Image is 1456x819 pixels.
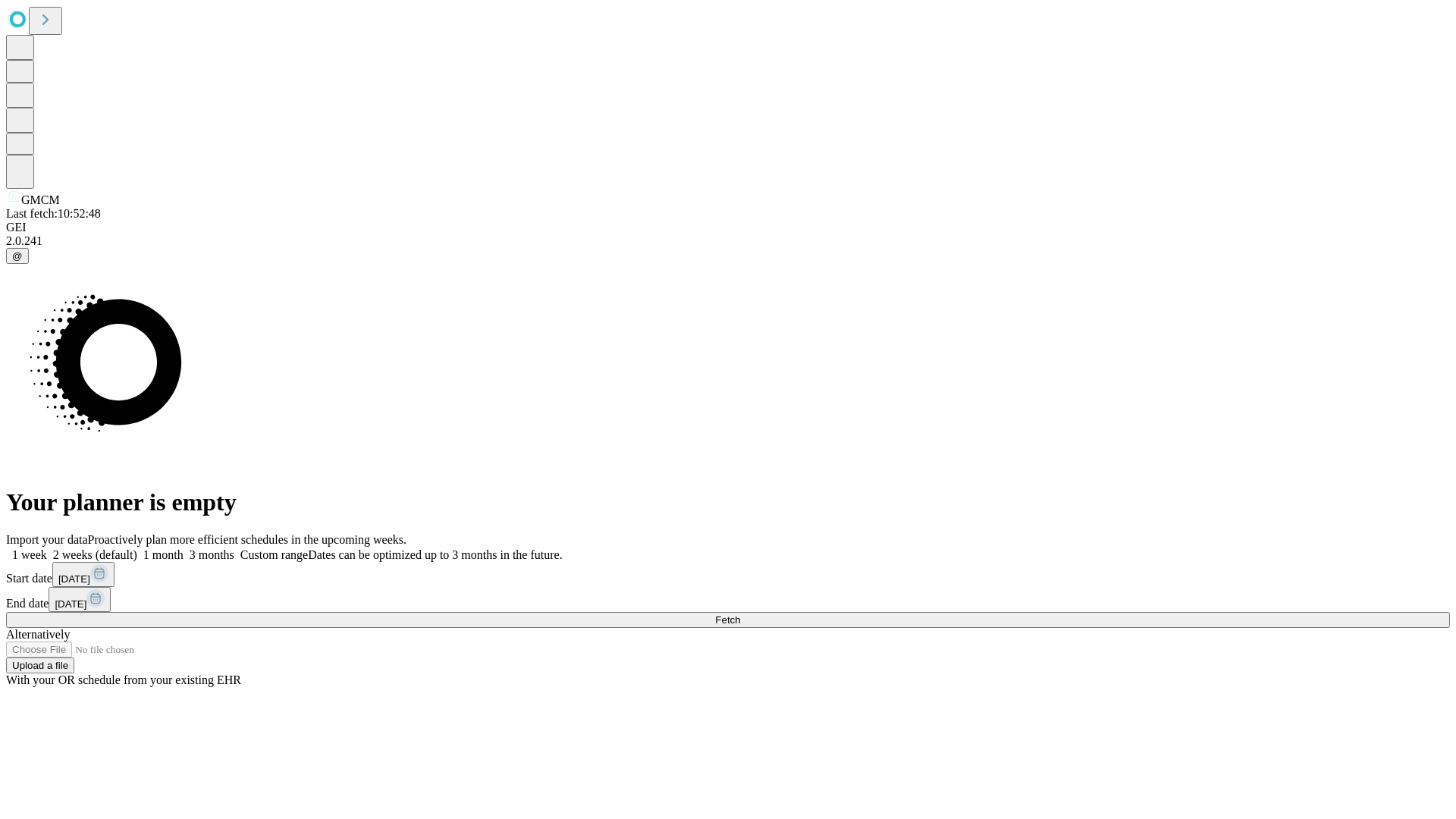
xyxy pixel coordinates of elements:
[6,234,1450,248] div: 2.0.241
[21,193,60,206] span: GMCM
[12,548,47,561] span: 1 week
[58,573,90,585] span: [DATE]
[6,533,88,546] span: Import your data
[190,548,234,561] span: 3 months
[143,548,184,561] span: 1 month
[6,657,74,673] button: Upload a file
[53,548,137,561] span: 2 weeks (default)
[715,614,740,626] span: Fetch
[6,673,241,686] span: With your OR schedule from your existing EHR
[6,488,1450,516] h1: Your planner is empty
[240,548,308,561] span: Custom range
[49,587,111,612] button: [DATE]
[12,250,23,262] span: @
[52,562,115,587] button: [DATE]
[6,221,1450,234] div: GEI
[6,562,1450,587] div: Start date
[6,612,1450,628] button: Fetch
[55,598,86,610] span: [DATE]
[6,248,29,264] button: @
[6,628,70,641] span: Alternatively
[6,207,101,220] span: Last fetch: 10:52:48
[308,548,562,561] span: Dates can be optimized up to 3 months in the future.
[6,587,1450,612] div: End date
[88,533,406,546] span: Proactively plan more efficient schedules in the upcoming weeks.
